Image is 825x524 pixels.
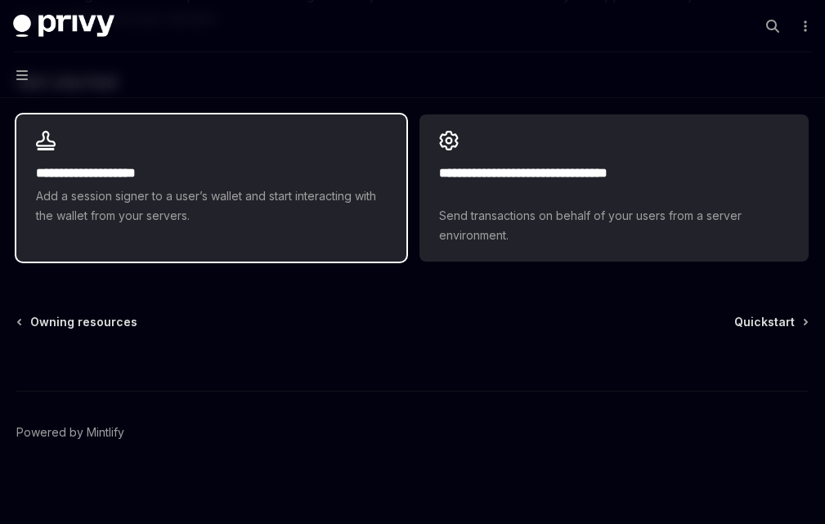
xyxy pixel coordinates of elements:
img: dark logo [13,15,114,38]
span: Send transactions on behalf of your users from a server environment. [439,206,790,245]
button: Open search [760,13,786,39]
span: Add a session signer to a user’s wallet and start interacting with the wallet from your servers. [36,186,387,226]
a: Powered by Mintlify [16,424,124,441]
a: Quickstart [734,314,807,330]
span: Owning resources [30,314,137,330]
a: Owning resources [18,314,137,330]
span: Quickstart [734,314,795,330]
a: **** **** **** *****Add a session signer to a user’s wallet and start interacting with the wallet... [16,114,406,262]
button: More actions [796,15,812,38]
